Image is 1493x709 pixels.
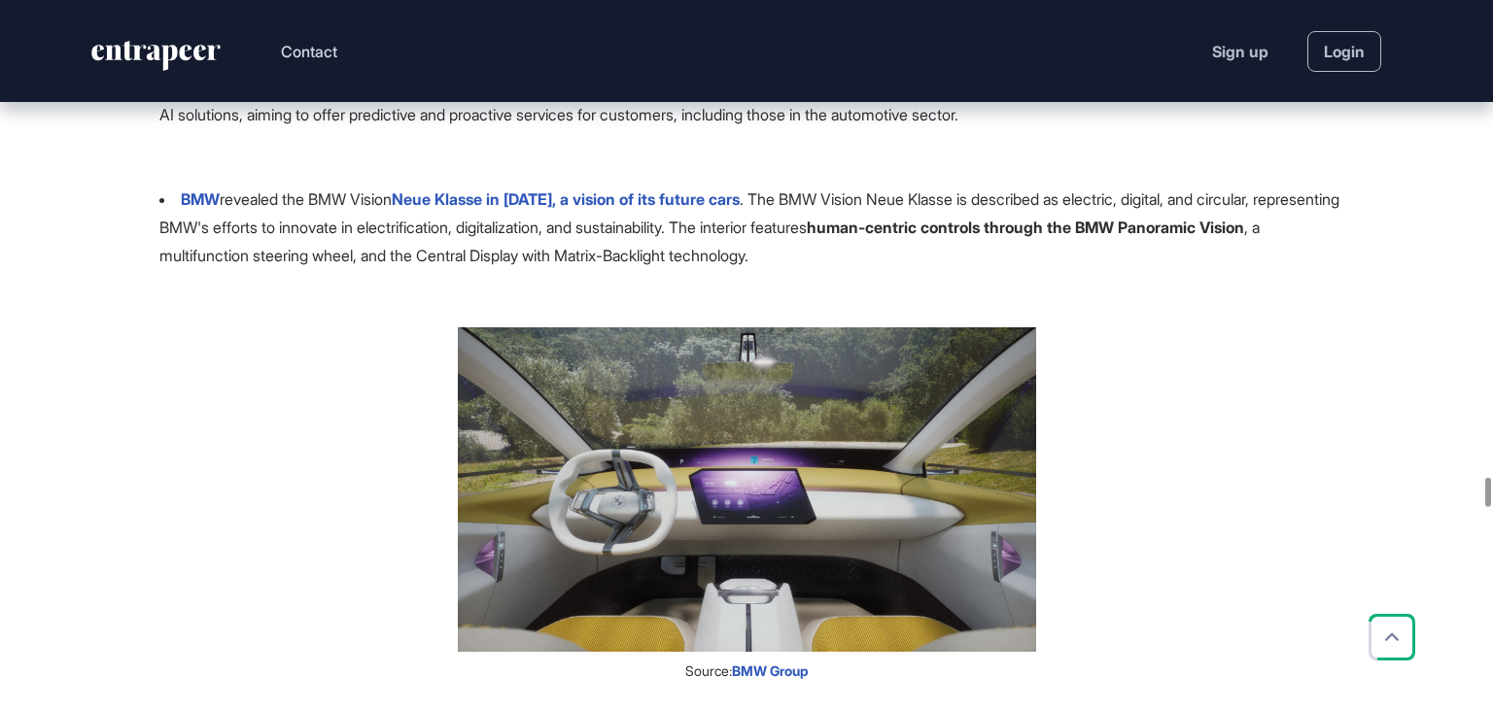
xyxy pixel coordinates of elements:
strong: human-centric controls through the BMW Panoramic Vision [807,218,1244,237]
a: Sign up [1212,40,1268,63]
li: revealed the BMW Vision . The BMW Vision Neue Klasse is described as electric, digital, and circu... [159,186,1349,269]
a: entrapeer-logo [89,41,223,78]
a: Login [1307,31,1381,72]
img: neue-klasse-fliesstext.jpeg [458,327,1036,653]
span: Source: [685,662,808,679]
button: Contact [281,39,337,64]
a: BMW [181,189,220,209]
a: Neue Klasse in [DATE], a vision of its future cars [392,189,740,209]
a: BMW Group [732,662,808,679]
